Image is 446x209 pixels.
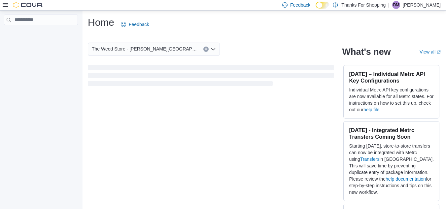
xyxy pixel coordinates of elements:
h3: [DATE] - Integrated Metrc Transfers Coming Soon [349,127,434,140]
p: Starting [DATE], store-to-store transfers can now be integrated with Metrc using in [GEOGRAPHIC_D... [349,143,434,195]
a: Transfers [360,157,380,162]
img: Cova [13,2,43,8]
input: Dark Mode [316,2,329,9]
p: [PERSON_NAME] [403,1,441,9]
span: DM [393,1,399,9]
div: Dustin Miller [392,1,400,9]
nav: Complex example [4,26,78,42]
button: Clear input [203,47,209,52]
button: Open list of options [211,47,216,52]
h3: [DATE] – Individual Metrc API Key Configurations [349,71,434,84]
a: help documentation [386,176,426,182]
a: help file [363,107,379,112]
h1: Home [88,16,114,29]
span: The Weed Store - [PERSON_NAME][GEOGRAPHIC_DATA] [92,45,197,53]
span: Feedback [290,2,310,8]
svg: External link [437,50,441,54]
h2: What's new [342,47,391,57]
span: Feedback [129,21,149,28]
span: Loading [88,66,334,87]
p: Individual Metrc API key configurations are now available for all Metrc states. For instructions ... [349,87,434,113]
p: | [388,1,390,9]
p: Thanks For Shopping [341,1,386,9]
a: Feedback [118,18,152,31]
a: View allExternal link [420,49,441,54]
